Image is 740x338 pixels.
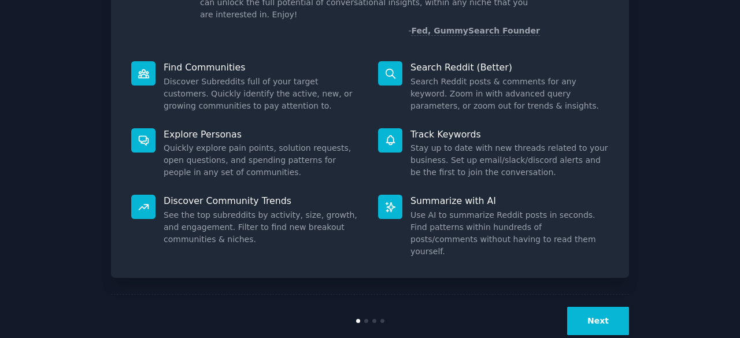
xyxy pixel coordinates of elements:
dd: Stay up to date with new threads related to your business. Set up email/slack/discord alerts and ... [410,142,609,179]
dd: Discover Subreddits full of your target customers. Quickly identify the active, new, or growing c... [164,76,362,112]
p: Explore Personas [164,128,362,140]
div: - [408,25,540,37]
dd: See the top subreddits by activity, size, growth, and engagement. Filter to find new breakout com... [164,209,362,246]
p: Search Reddit (Better) [410,61,609,73]
p: Discover Community Trends [164,195,362,207]
p: Find Communities [164,61,362,73]
dd: Quickly explore pain points, solution requests, open questions, and spending patterns for people ... [164,142,362,179]
a: Fed, GummySearch Founder [411,26,540,36]
p: Track Keywords [410,128,609,140]
button: Next [567,307,629,335]
dd: Use AI to summarize Reddit posts in seconds. Find patterns within hundreds of posts/comments with... [410,209,609,258]
p: Summarize with AI [410,195,609,207]
dd: Search Reddit posts & comments for any keyword. Zoom in with advanced query parameters, or zoom o... [410,76,609,112]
